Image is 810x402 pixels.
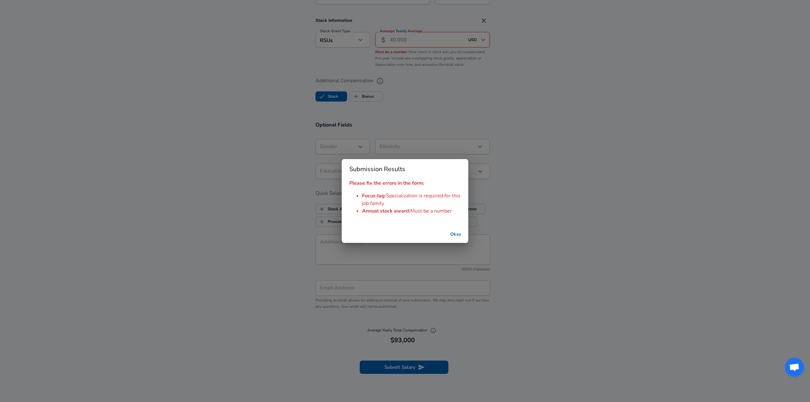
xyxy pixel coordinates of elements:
[362,192,386,199] span: Focus tag :
[445,229,466,240] button: successful-submission-button
[362,192,460,207] span: Specialization is required for this job family
[342,159,468,179] h2: Submission Results
[362,207,410,214] span: Annual stock award :
[349,180,424,187] strong: Please fix the errors in the form:
[785,358,804,377] div: Open chat
[410,207,452,214] span: Must be a number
